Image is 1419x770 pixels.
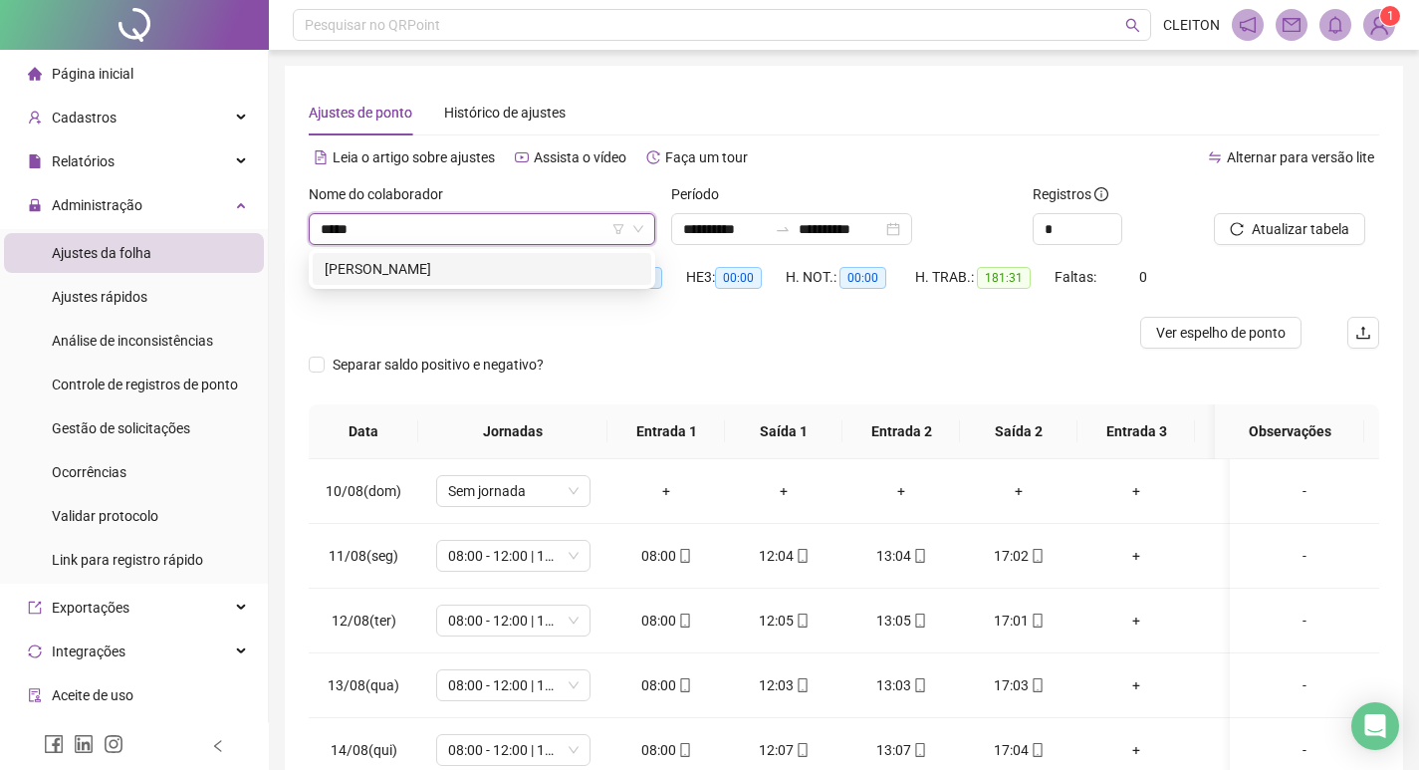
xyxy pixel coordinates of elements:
span: mobile [794,549,810,563]
div: HE 3: [686,266,786,289]
button: Atualizar tabela [1214,213,1365,245]
span: mobile [1029,614,1045,628]
div: + [976,480,1062,502]
span: Link para registro rápido [52,552,203,568]
span: mobile [1029,743,1045,757]
span: linkedin [74,734,94,754]
th: Entrada 3 [1077,404,1195,459]
th: Observações [1215,404,1364,459]
span: facebook [44,734,64,754]
span: Página inicial [52,66,133,82]
span: 181:31 [977,267,1031,289]
span: Observações [1231,420,1348,442]
span: mobile [1029,678,1045,692]
span: Gestão de solicitações [52,420,190,436]
span: youtube [515,150,529,164]
span: reload [1230,222,1244,236]
span: swap-right [775,221,791,237]
div: + [1211,480,1297,502]
div: PALOMA CRISTINA DA SILVA CARVALHO [313,253,651,285]
span: Ver espelho de ponto [1156,322,1286,344]
th: Saída 1 [725,404,842,459]
span: 08:00 - 12:00 | 13:00 - 17:00 [448,670,579,700]
span: Ocorrências [52,464,126,480]
span: Alternar para versão lite [1227,149,1374,165]
span: CLEITON [1163,14,1220,36]
div: - [1246,674,1363,696]
div: + [1211,674,1297,696]
span: Atualizar tabela [1252,218,1349,240]
span: 12/08(ter) [332,613,396,629]
div: [PERSON_NAME] [325,258,639,280]
th: Entrada 1 [607,404,725,459]
span: search [1125,18,1140,33]
div: 08:00 [623,739,709,761]
sup: Atualize o seu contato no menu Meus Dados [1380,6,1400,26]
span: user-add [28,111,42,125]
button: Ver espelho de ponto [1140,317,1301,349]
span: Exportações [52,600,129,616]
div: - [1246,610,1363,632]
div: 08:00 [623,545,709,567]
span: export [28,601,42,615]
div: 12:05 [741,610,827,632]
span: 1 [1387,9,1394,23]
span: mobile [794,743,810,757]
div: + [1093,739,1179,761]
span: lock [28,198,42,212]
div: + [1211,545,1297,567]
span: swap [1208,150,1222,164]
span: 13/08(qua) [328,677,399,693]
span: file-text [314,150,328,164]
span: Ajustes de ponto [309,105,412,121]
span: Análise de inconsistências [52,333,213,349]
div: - [1246,480,1363,502]
div: 13:05 [858,610,944,632]
span: sync [28,644,42,658]
span: 10/08(dom) [326,483,401,499]
span: notification [1239,16,1257,34]
span: mail [1283,16,1301,34]
span: mobile [1029,549,1045,563]
div: H. NOT.: [786,266,915,289]
div: + [858,480,944,502]
span: mobile [911,678,927,692]
span: 08:00 - 12:00 | 13:00 - 17:00 [448,735,579,765]
span: Relatórios [52,153,115,169]
div: 17:03 [976,674,1062,696]
span: instagram [104,734,123,754]
th: Saída 2 [960,404,1077,459]
span: filter [612,223,624,235]
div: - [1246,739,1363,761]
span: Leia o artigo sobre ajustes [333,149,495,165]
span: Ajustes da folha [52,245,151,261]
th: Saída 3 [1195,404,1312,459]
span: Integrações [52,643,125,659]
span: mobile [676,549,692,563]
span: mobile [911,614,927,628]
span: Aceite de uso [52,687,133,703]
div: + [1211,739,1297,761]
span: down [632,223,644,235]
div: + [1093,545,1179,567]
span: Faça um tour [665,149,748,165]
span: mobile [676,614,692,628]
div: 13:04 [858,545,944,567]
div: Open Intercom Messenger [1351,702,1399,750]
th: Entrada 2 [842,404,960,459]
div: + [1093,674,1179,696]
span: mobile [911,743,927,757]
img: 93516 [1364,10,1394,40]
div: + [1093,610,1179,632]
label: Período [671,183,732,205]
div: + [741,480,827,502]
span: 0 [1139,269,1147,285]
div: H. TRAB.: [915,266,1055,289]
div: 12:03 [741,674,827,696]
span: home [28,67,42,81]
span: Controle de registros de ponto [52,377,238,392]
span: mobile [794,678,810,692]
th: Jornadas [418,404,607,459]
span: Assista o vídeo [534,149,626,165]
span: bell [1326,16,1344,34]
